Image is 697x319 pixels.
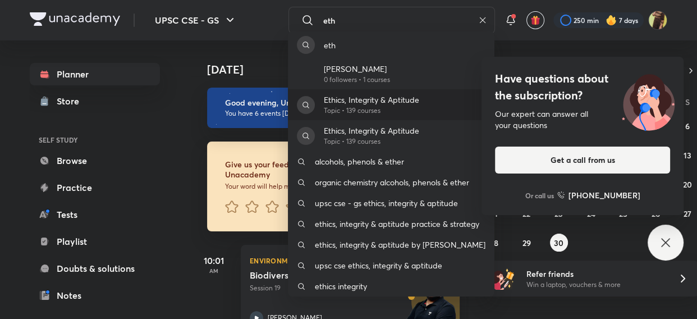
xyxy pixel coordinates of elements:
[288,120,494,151] a: Ethics, Integrity & AptitudeTopic • 139 courses
[324,125,419,136] p: Ethics, Integrity & Aptitude
[495,108,670,131] div: Our expert can answer all your questions
[297,63,315,81] img: Avatar
[288,172,494,193] a: organic chemistry alcohols, phenols & ether
[557,189,640,201] a: [PHONE_NUMBER]
[315,259,442,271] p: upsc cse ethics, integrity & aptitude
[315,156,404,167] p: alcohols, phenols & ether
[288,255,494,276] a: upsc cse ethics, integrity & aptitude
[324,63,390,75] p: [PERSON_NAME]
[288,276,494,297] a: ethics integrity
[315,280,367,292] p: ethics integrity
[495,147,670,174] button: Get a call from us
[288,234,494,255] a: ethics, integrity & aptitude by [PERSON_NAME]
[315,239,485,250] p: ethics, integrity & aptitude by [PERSON_NAME]
[324,39,336,51] p: eth
[288,58,494,89] a: Avatar[PERSON_NAME]0 followers • 1 courses
[495,70,670,104] h4: Have questions about the subscription?
[324,136,419,147] p: Topic • 139 courses
[315,197,458,209] p: upsc cse - gs ethics, integrity & aptitude
[324,94,419,106] p: Ethics, Integrity & Aptitude
[288,89,494,120] a: Ethics, Integrity & AptitudeTopic • 139 courses
[288,213,494,234] a: ethics, integrity & aptitude practice & strategy
[315,176,469,188] p: organic chemistry alcohols, phenols & ether
[315,218,479,230] p: ethics, integrity & aptitude practice & strategy
[568,189,640,201] h6: [PHONE_NUMBER]
[525,190,554,200] p: Or call us
[288,151,494,172] a: alcohols, phenols & ether
[288,31,494,58] a: eth
[613,70,684,131] img: ttu_illustration_new.svg
[288,193,494,213] a: upsc cse - gs ethics, integrity & aptitude
[324,106,419,116] p: Topic • 139 courses
[324,75,390,85] p: 0 followers • 1 courses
